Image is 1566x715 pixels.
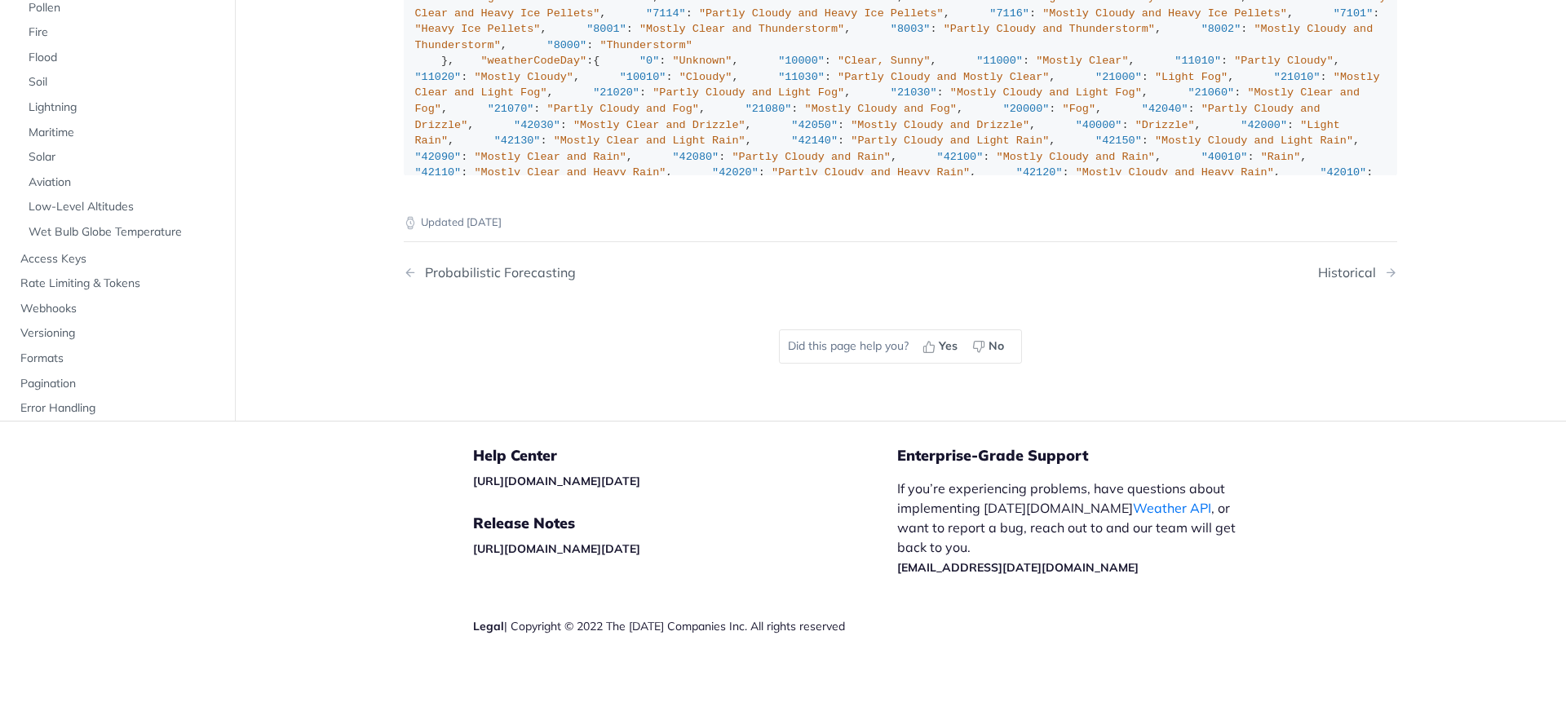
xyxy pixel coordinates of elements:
span: "Mostly Clear and Rain" [474,151,626,163]
span: Maritime [29,124,219,140]
span: "Mostly Cloudy and Thunderstorm" [415,23,1380,51]
nav: Pagination Controls [404,249,1397,297]
span: "Partly Cloudy" [1234,55,1334,67]
a: Weather API [1133,500,1211,516]
button: No [967,334,1013,359]
span: "8000" [547,39,587,51]
span: "Mostly Cloudy and Heavy Ice Pellets" [1042,7,1287,20]
a: Next Page: Historical [1318,265,1397,280]
a: Legal [473,619,504,633]
span: "7116" [989,7,1029,20]
span: "Drizzle" [1135,119,1195,131]
span: Formats [20,351,219,367]
span: "Light Fog" [1155,71,1228,83]
a: Lightning [20,95,223,120]
a: Error Handling [12,396,223,421]
span: Wet Bulb Globe Temperature [29,224,219,241]
span: "42080" [673,151,719,163]
span: "Partly Cloudy and Heavy Ice Pellets" [699,7,944,20]
span: "Mostly Cloudy and Drizzle" [851,119,1029,131]
span: "7101" [1334,7,1374,20]
span: "42030" [514,119,560,131]
span: "Mostly Clear" [1036,55,1128,67]
a: Flood [20,46,223,70]
h5: Help Center [473,446,897,466]
span: Fire [29,24,219,41]
span: "Mostly Clear and Thunderstorm" [639,23,844,35]
span: "21020" [593,86,639,99]
span: "42100" [937,151,984,163]
span: Aviation [29,174,219,191]
span: "21080" [745,103,792,115]
p: Updated [DATE] [404,214,1397,231]
span: "Unknown" [672,55,732,67]
span: Yes [939,338,958,355]
span: "21010" [1274,71,1320,83]
span: "Fog" [1063,103,1096,115]
span: "42040" [1142,103,1188,115]
a: Webhooks [12,297,223,321]
span: "Partly Cloudy and Fog" [547,103,699,115]
span: "42050" [791,119,838,131]
span: "8003" [891,23,931,35]
span: "Clear, Sunny" [838,55,930,67]
span: "21000" [1095,71,1142,83]
span: "42010" [1320,166,1367,179]
span: Pagination [20,375,219,391]
span: "Mostly Cloudy and Light Fog" [950,86,1142,99]
a: Maritime [20,120,223,144]
a: [URL][DOMAIN_NAME][DATE] [473,541,640,556]
span: "Mostly Cloudy" [474,71,573,83]
span: "0" [639,55,659,67]
a: Solar [20,145,223,170]
div: Probabilistic Forecasting [417,265,576,280]
span: "8002" [1201,23,1241,35]
a: Rate Limiting & Tokens [12,271,223,296]
span: "Partly Cloudy and Light Rain" [851,135,1049,147]
a: Fire [20,20,223,45]
span: Lightning [29,99,219,116]
span: "Mostly Clear and Drizzle" [573,119,745,131]
a: Soil [20,70,223,95]
span: "11010" [1174,55,1221,67]
a: Versioning [12,321,223,346]
span: "Mostly Cloudy and Rain" [997,151,1155,163]
span: "21070" [488,103,534,115]
span: Access Keys [20,250,219,267]
span: "Mostly Clear and Heavy Rain" [474,166,666,179]
span: "Mostly Cloudy and Heavy Rain" [1076,166,1274,179]
a: Pagination [12,371,223,395]
span: "Partly Cloudy and Heavy Rain" [772,166,970,179]
span: "40010" [1201,151,1248,163]
span: Low-Level Altitudes [29,199,219,215]
span: "42150" [1095,135,1142,147]
span: "42110" [415,166,462,179]
span: "Cloudy" [679,71,732,83]
a: Access Keys [12,246,223,271]
span: "Partly Cloudy and Thunderstorm" [944,23,1155,35]
span: Flood [29,50,219,66]
span: "11030" [778,71,825,83]
a: [URL][DOMAIN_NAME][DATE] [473,474,640,488]
p: If you’re experiencing problems, have questions about implementing [DATE][DOMAIN_NAME] , or want ... [897,479,1253,576]
span: "42020" [712,166,759,179]
span: "7114" [646,7,686,20]
span: Soil [29,74,219,90]
span: "42000" [1241,119,1287,131]
h5: Release Notes [473,514,897,533]
span: "Thunderstorm" [599,39,692,51]
span: "Partly Cloudy and Light Fog" [652,86,844,99]
a: Aviation [20,170,223,195]
a: [EMAIL_ADDRESS][DATE][DOMAIN_NAME] [897,560,1139,575]
h5: Enterprise-Grade Support [897,446,1279,466]
span: "10010" [620,71,666,83]
span: Solar [29,149,219,166]
span: "Partly Cloudy and Mostly Clear" [838,71,1049,83]
span: "Partly Cloudy and Rain" [732,151,890,163]
span: "Heavy Ice Pellets" [415,23,541,35]
a: Wet Bulb Globe Temperature [20,220,223,245]
span: "20000" [1003,103,1050,115]
a: Previous Page: Probabilistic Forecasting [404,265,829,280]
span: "11000" [976,55,1023,67]
button: Yes [917,334,967,359]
